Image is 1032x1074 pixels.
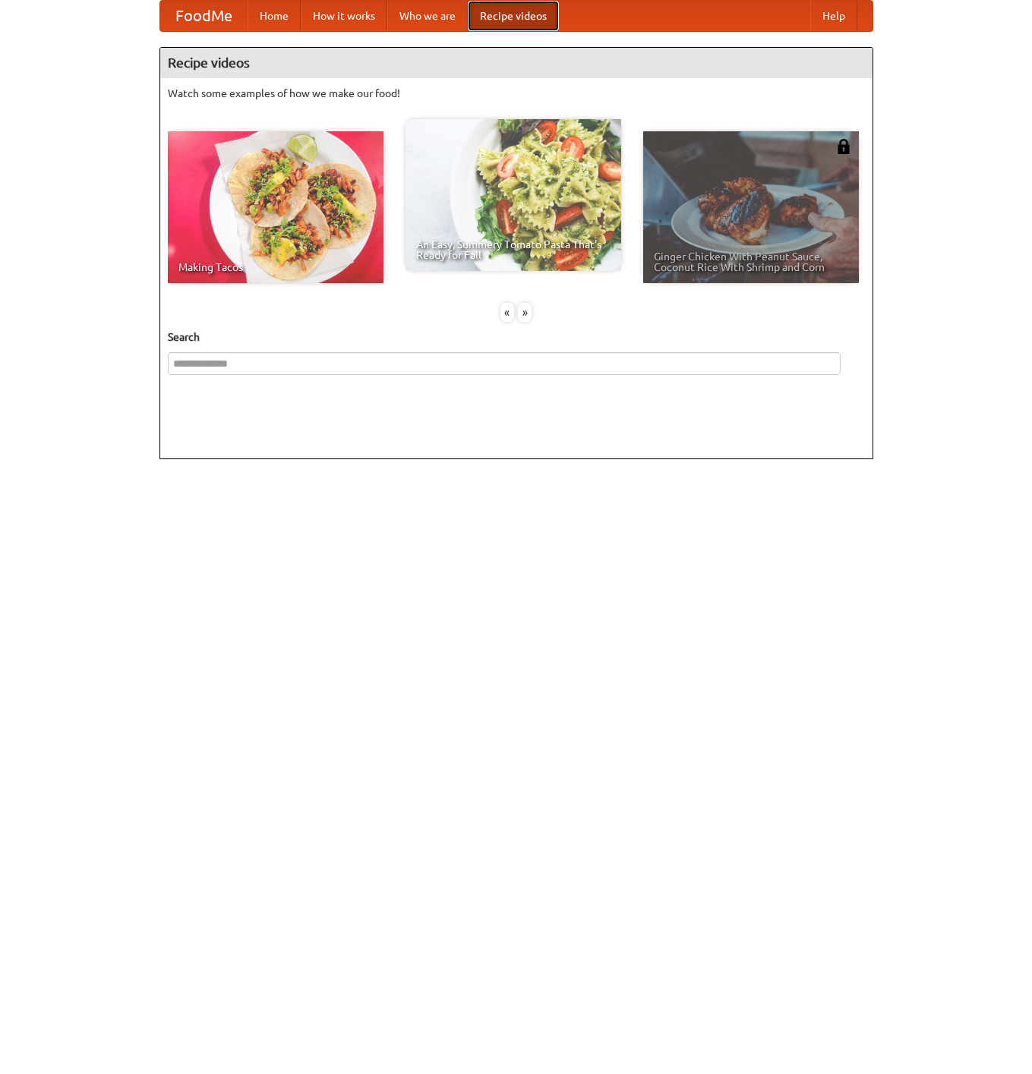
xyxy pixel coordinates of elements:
a: FoodMe [160,1,248,31]
a: Who we are [387,1,468,31]
div: « [500,303,514,322]
span: Making Tacos [178,262,373,272]
a: Making Tacos [168,131,383,283]
span: An Easy, Summery Tomato Pasta That's Ready for Fall [416,239,611,260]
a: Help [810,1,857,31]
a: How it works [301,1,387,31]
div: » [518,303,532,322]
a: Recipe videos [468,1,559,31]
h5: Search [168,329,865,345]
a: An Easy, Summery Tomato Pasta That's Ready for Fall [406,119,621,271]
a: Home [248,1,301,31]
img: 483408.png [836,139,851,154]
p: Watch some examples of how we make our food! [168,86,865,101]
h4: Recipe videos [160,48,873,78]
